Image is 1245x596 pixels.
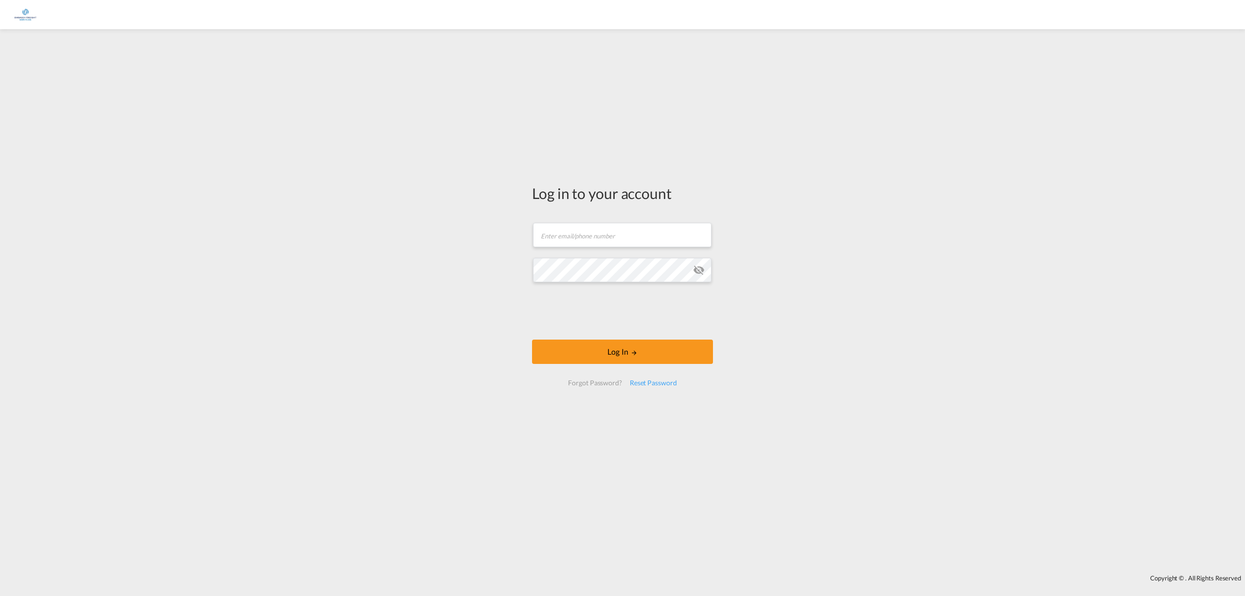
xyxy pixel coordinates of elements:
[564,374,625,392] div: Forgot Password?
[532,183,713,203] div: Log in to your account
[549,292,696,330] iframe: reCAPTCHA
[15,4,36,26] img: e1326340b7c511ef854e8d6a806141ad.jpg
[693,264,705,276] md-icon: icon-eye-off
[626,374,681,392] div: Reset Password
[532,340,713,364] button: LOGIN
[533,223,711,247] input: Enter email/phone number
